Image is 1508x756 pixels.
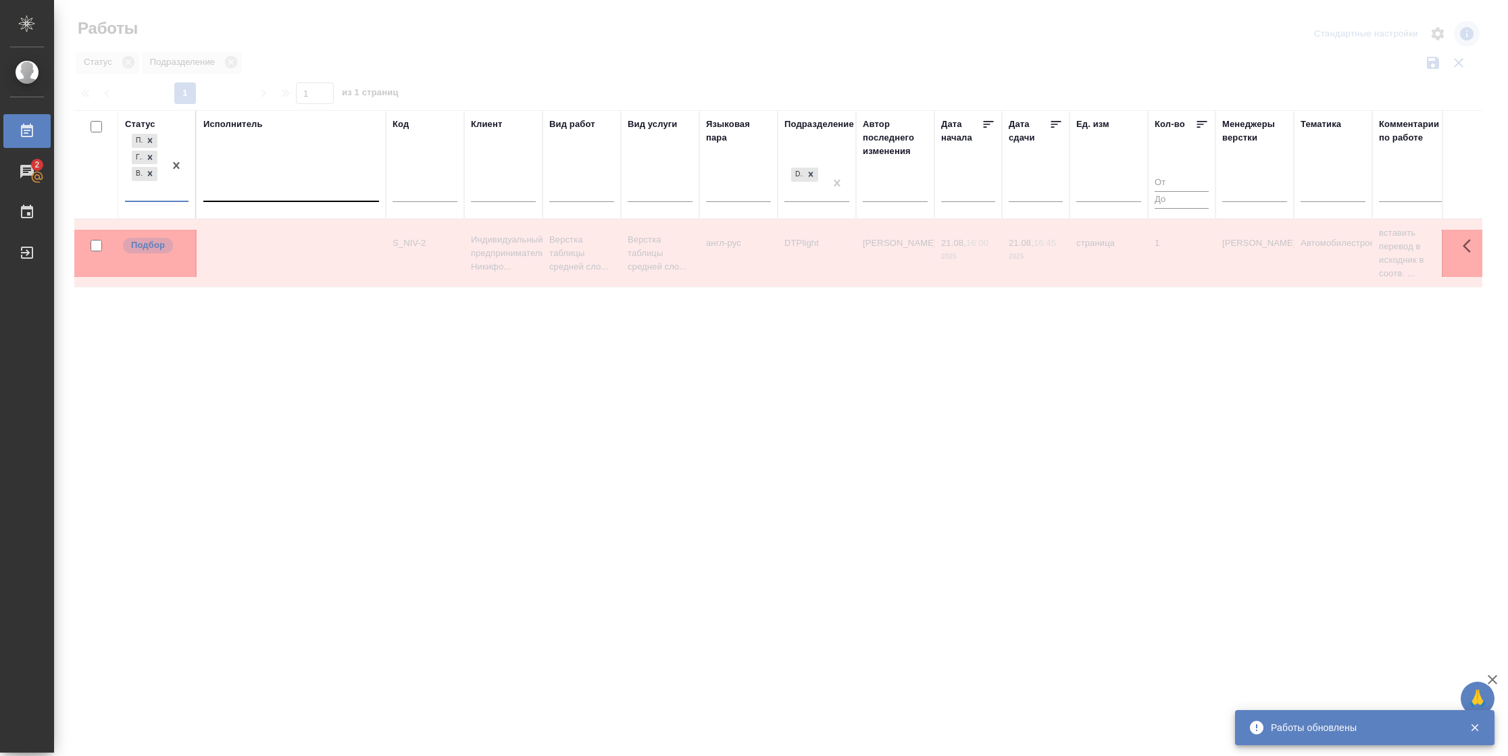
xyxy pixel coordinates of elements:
[125,118,155,131] div: Статус
[130,149,159,166] div: Подбор, Готов к работе, В работе
[1155,191,1209,208] input: До
[790,166,820,183] div: DTPlight
[131,238,165,252] p: Подбор
[549,118,595,131] div: Вид работ
[784,118,854,131] div: Подразделение
[1155,118,1185,131] div: Кол-во
[132,167,143,181] div: В работе
[863,118,928,158] div: Автор последнего изменения
[1461,722,1488,734] button: Закрыть
[1379,118,1444,145] div: Комментарии по работе
[1076,118,1109,131] div: Ед. изм
[3,155,51,188] a: 2
[628,118,678,131] div: Вид услуги
[1222,118,1287,145] div: Менеджеры верстки
[1461,682,1494,715] button: 🙏
[1155,175,1209,192] input: От
[1466,684,1489,713] span: 🙏
[1271,721,1449,734] div: Работы обновлены
[203,118,263,131] div: Исполнитель
[941,118,982,145] div: Дата начала
[130,166,159,182] div: Подбор, Готов к работе, В работе
[393,118,409,131] div: Код
[122,236,188,255] div: Можно подбирать исполнителей
[706,118,771,145] div: Языковая пара
[132,134,143,148] div: Подбор
[130,132,159,149] div: Подбор, Готов к работе, В работе
[132,151,143,165] div: Готов к работе
[471,118,502,131] div: Клиент
[791,168,803,182] div: DTPlight
[1301,118,1341,131] div: Тематика
[26,158,47,172] span: 2
[1455,230,1487,262] button: Здесь прячутся важные кнопки
[1009,118,1049,145] div: Дата сдачи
